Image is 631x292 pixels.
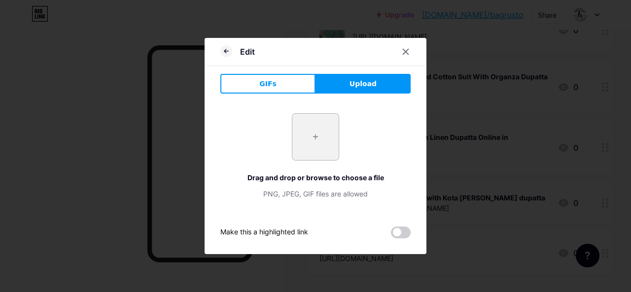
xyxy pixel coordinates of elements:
div: PNG, JPEG, GIF files are allowed [220,189,411,199]
div: Edit [240,46,255,58]
button: Upload [315,74,411,94]
div: Make this a highlighted link [220,227,308,238]
span: GIFs [259,79,277,89]
div: Drag and drop or browse to choose a file [220,172,411,183]
button: GIFs [220,74,315,94]
span: Upload [350,79,377,89]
